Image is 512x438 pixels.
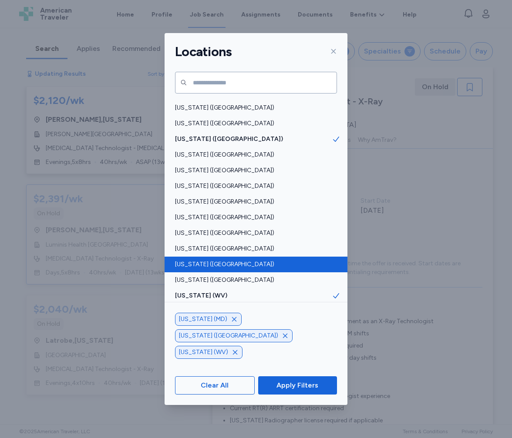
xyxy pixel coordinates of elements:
span: [US_STATE] ([GEOGRAPHIC_DATA]) [175,229,332,237]
button: Apply Filters [258,376,337,395]
span: [US_STATE] ([GEOGRAPHIC_DATA]) [175,244,332,253]
span: [US_STATE] ([GEOGRAPHIC_DATA]) [175,150,332,159]
span: [US_STATE] ([GEOGRAPHIC_DATA]) [175,197,332,206]
span: [US_STATE] ([GEOGRAPHIC_DATA]) [179,331,278,340]
span: [US_STATE] ([GEOGRAPHIC_DATA]) [175,182,332,191]
span: Apply Filters [276,380,318,391]
span: [US_STATE] ([GEOGRAPHIC_DATA]) [175,276,332,284]
span: [US_STATE] ([GEOGRAPHIC_DATA]) [175,119,332,128]
h1: Locations [175,43,232,60]
button: Clear All [175,376,255,395]
span: [US_STATE] ([GEOGRAPHIC_DATA]) [175,135,332,144]
span: Clear All [201,380,229,391]
span: [US_STATE] (WV) [179,348,228,357]
span: [US_STATE] (MD) [179,315,227,324]
span: [US_STATE] (WV) [175,291,332,300]
span: [US_STATE] ([GEOGRAPHIC_DATA]) [175,213,332,222]
span: [US_STATE] ([GEOGRAPHIC_DATA]) [175,260,332,269]
span: [US_STATE] ([GEOGRAPHIC_DATA]) [175,104,332,112]
span: [US_STATE] ([GEOGRAPHIC_DATA]) [175,166,332,175]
